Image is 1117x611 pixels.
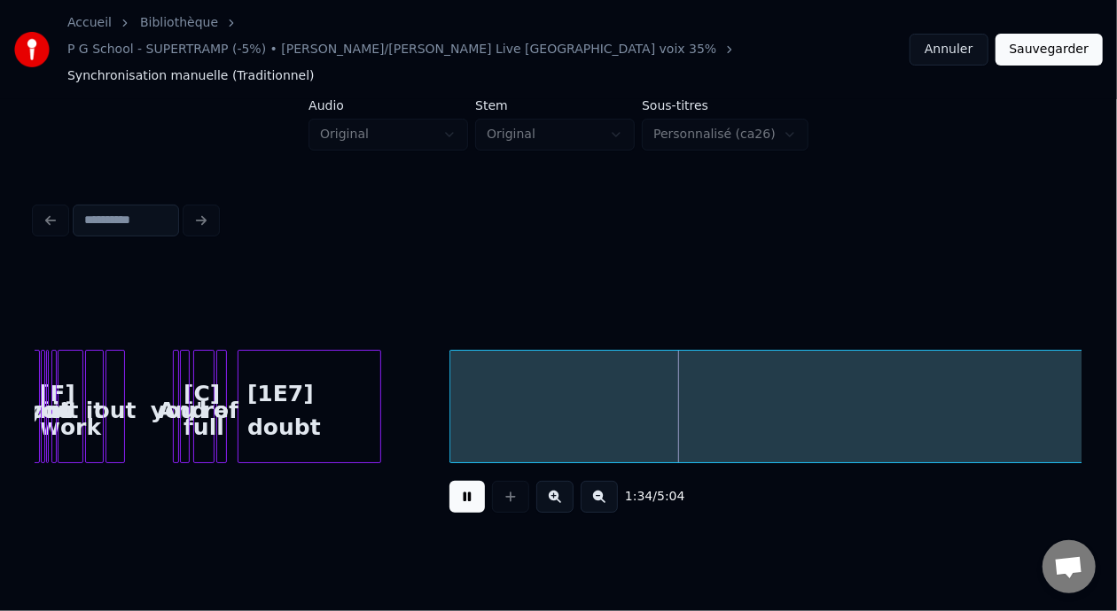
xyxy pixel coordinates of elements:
[67,14,910,85] nav: breadcrumb
[625,488,652,506] span: 1:34
[67,41,716,58] a: P G School - SUPERTRAMP (-5%) • [PERSON_NAME]/[PERSON_NAME] Live [GEOGRAPHIC_DATA] voix 35%
[475,99,635,112] label: Stem
[625,488,668,506] div: /
[67,14,112,32] a: Accueil
[14,32,50,67] img: youka
[996,34,1103,66] button: Sauvegarder
[309,99,468,112] label: Audio
[1043,540,1096,593] div: Ouvrir le chat
[67,67,315,85] span: Synchronisation manuelle (Traditionnel)
[910,34,988,66] button: Annuler
[657,488,684,506] span: 5:04
[642,99,808,112] label: Sous-titres
[140,14,218,32] a: Bibliothèque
